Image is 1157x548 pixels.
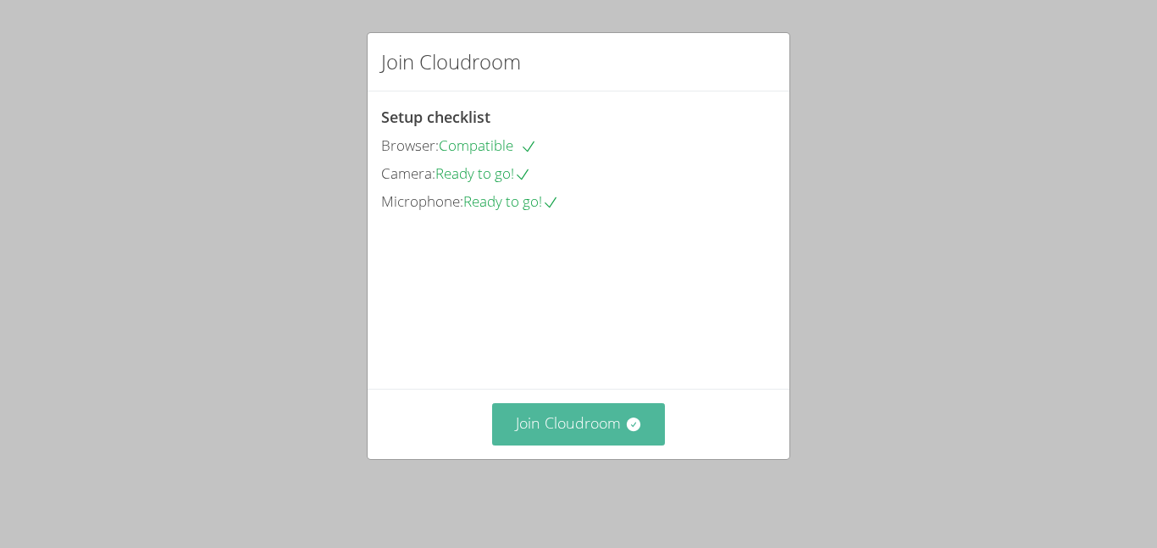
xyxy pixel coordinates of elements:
span: Setup checklist [381,107,490,127]
span: Ready to go! [435,163,531,183]
span: Ready to go! [463,191,559,211]
button: Join Cloudroom [492,403,666,445]
span: Camera: [381,163,435,183]
span: Browser: [381,136,439,155]
span: Microphone: [381,191,463,211]
h2: Join Cloudroom [381,47,521,77]
span: Compatible [439,136,537,155]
